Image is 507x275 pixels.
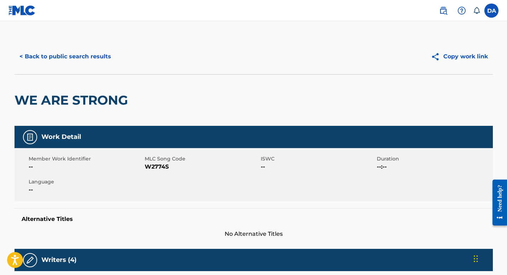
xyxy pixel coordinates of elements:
[22,216,486,223] h5: Alternative Titles
[487,174,507,231] iframe: Resource Center
[41,133,81,141] h5: Work Detail
[431,52,443,61] img: Copy work link
[15,230,493,238] span: No Alternative Titles
[457,6,466,15] img: help
[29,186,143,194] span: --
[484,4,499,18] div: User Menu
[439,6,448,15] img: search
[145,155,259,163] span: MLC Song Code
[29,155,143,163] span: Member Work Identifier
[26,256,34,264] img: Writers
[145,163,259,171] span: W2774S
[15,92,132,108] h2: WE ARE STRONG
[377,155,491,163] span: Duration
[261,163,375,171] span: --
[474,248,478,269] div: Drag
[472,241,507,275] iframe: Chat Widget
[29,178,143,186] span: Language
[41,256,76,264] h5: Writers (4)
[436,4,450,18] a: Public Search
[261,155,375,163] span: ISWC
[455,4,469,18] div: Help
[377,163,491,171] span: --:--
[473,7,480,14] div: Notifications
[29,163,143,171] span: --
[426,48,493,65] button: Copy work link
[15,48,116,65] button: < Back to public search results
[26,133,34,141] img: Work Detail
[8,5,36,16] img: MLC Logo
